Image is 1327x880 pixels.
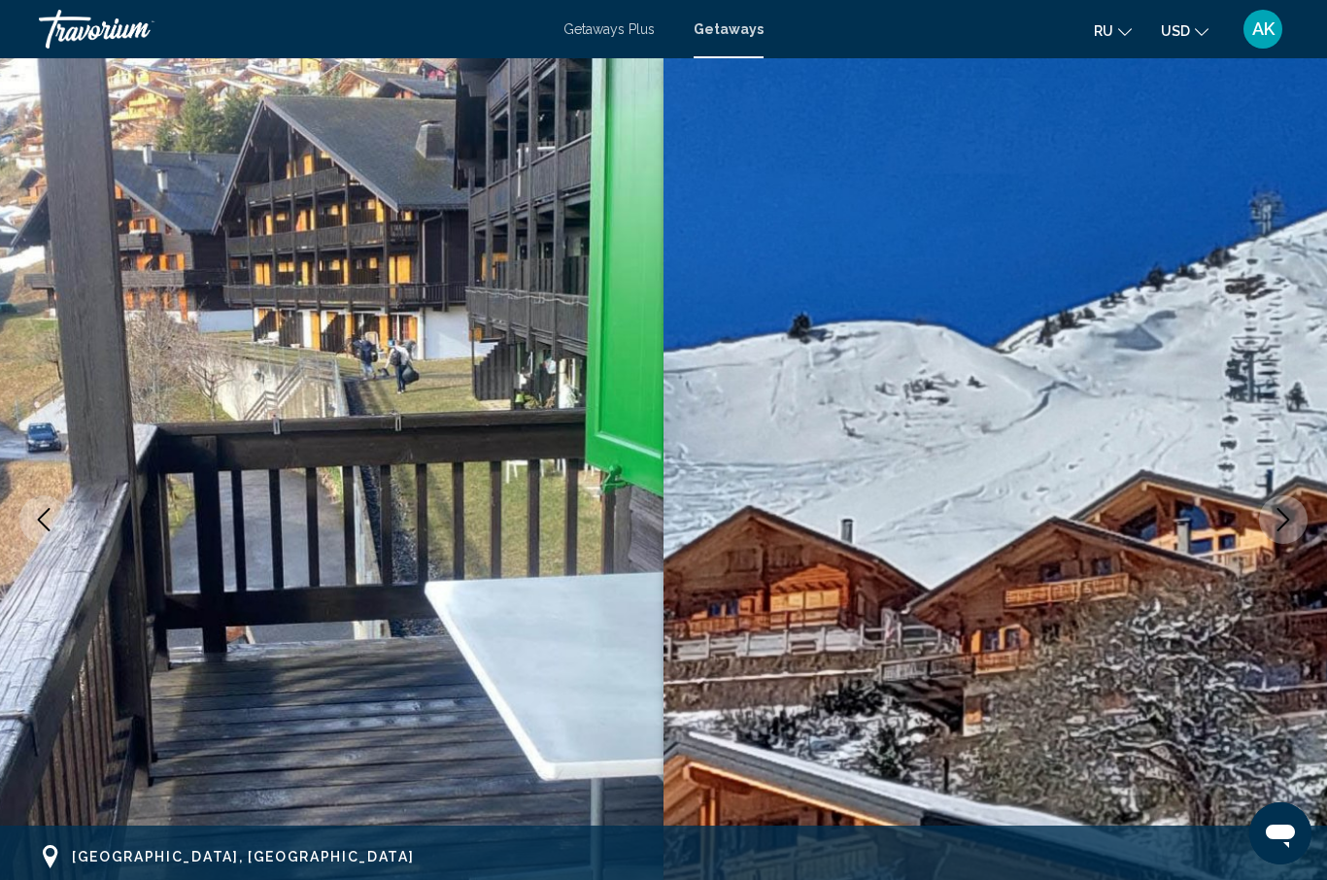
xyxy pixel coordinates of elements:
a: Getaways Plus [563,21,655,37]
span: AK [1252,19,1275,39]
button: Previous image [19,495,68,544]
a: Travorium [39,10,544,49]
button: User Menu [1238,9,1288,50]
span: USD [1161,23,1190,39]
span: ru [1094,23,1113,39]
a: Getaways [694,21,764,37]
button: Next image [1259,495,1308,544]
button: Change currency [1161,17,1208,45]
button: Change language [1094,17,1132,45]
span: [GEOGRAPHIC_DATA], [GEOGRAPHIC_DATA] [72,849,414,864]
iframe: Кнопка запуска окна обмена сообщениями [1249,802,1311,864]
